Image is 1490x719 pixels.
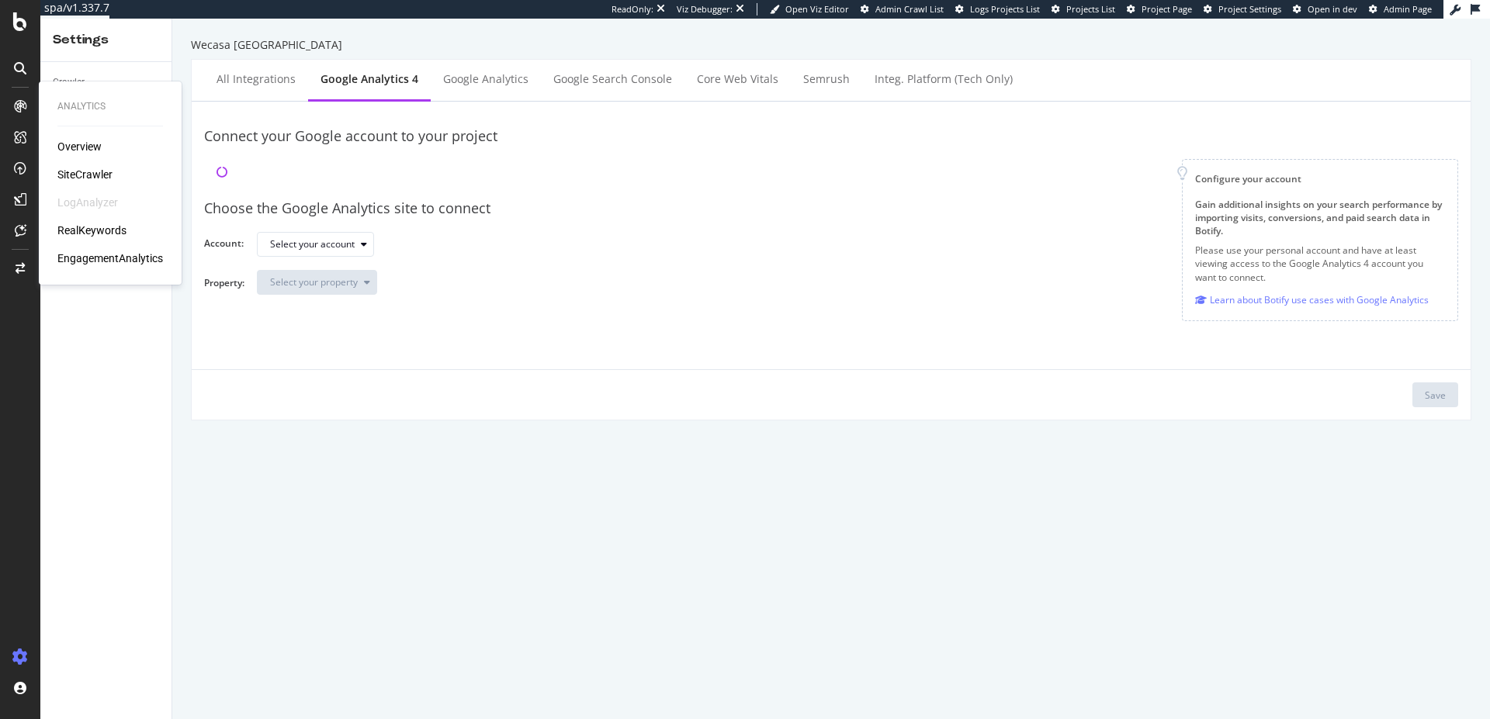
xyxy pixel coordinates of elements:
a: Overview [57,139,102,154]
div: Integ. Platform (tech only) [875,71,1013,87]
button: Save [1412,382,1458,407]
span: Logs Projects List [970,3,1040,15]
button: Select your account [257,232,374,257]
div: Save [1425,389,1446,402]
a: Admin Page [1369,3,1432,16]
div: Select your account [270,240,355,249]
div: loading [217,167,227,178]
div: Gain additional insights on your search performance by importing visits, conversions, and paid se... [1195,198,1445,237]
div: ReadOnly: [612,3,653,16]
div: Crawler [53,74,85,91]
a: Open in dev [1293,3,1357,16]
a: SiteCrawler [57,167,113,182]
div: Wecasa [GEOGRAPHIC_DATA] [191,37,1471,53]
div: Google Analytics [443,71,528,87]
div: Google Analytics 4 [321,71,418,87]
label: Property: [204,276,244,303]
a: Crawler [53,74,161,91]
div: Choose the Google Analytics site to connect [204,199,1458,219]
button: Select your property [257,270,377,295]
span: Open in dev [1308,3,1357,15]
label: Account: [204,237,244,254]
span: Admin Page [1384,3,1432,15]
a: Learn about Botify use cases with Google Analytics [1195,292,1429,308]
a: Project Settings [1204,3,1281,16]
p: Please use your personal account and have at least viewing access to the Google Analytics 4 accou... [1195,244,1445,283]
a: Logs Projects List [955,3,1040,16]
div: Google Search Console [553,71,672,87]
div: Connect your Google account to your project [204,126,1458,147]
div: Analytics [57,100,163,113]
span: Projects List [1066,3,1115,15]
span: Open Viz Editor [785,3,849,15]
div: Viz Debugger: [677,3,733,16]
div: Configure your account [1195,172,1445,185]
a: Open Viz Editor [770,3,849,16]
a: RealKeywords [57,223,126,238]
a: Project Page [1127,3,1192,16]
a: Admin Crawl List [861,3,944,16]
div: LogAnalyzer [57,195,118,210]
div: Semrush [803,71,850,87]
span: Project Page [1142,3,1192,15]
a: EngagementAnalytics [57,251,163,266]
div: Select your property [270,278,358,287]
div: All integrations [217,71,296,87]
span: Project Settings [1218,3,1281,15]
div: Settings [53,31,159,49]
div: Core Web Vitals [697,71,778,87]
a: Projects List [1052,3,1115,16]
span: Admin Crawl List [875,3,944,15]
